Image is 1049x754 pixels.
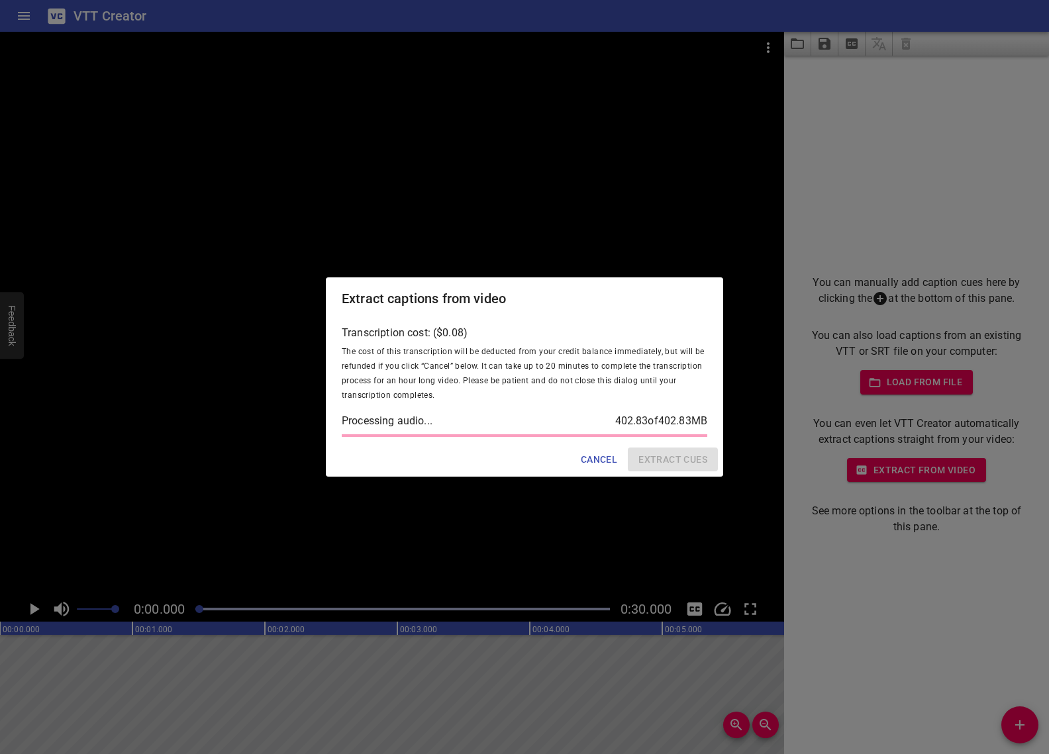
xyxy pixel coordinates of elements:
button: Cancel [575,448,623,472]
h6: Extract captions from video [342,288,506,309]
span: The cost of this transcription will be deducted from your credit balance immediately, but will be... [342,347,705,400]
p: Transcription cost: ($ 0.08 ) [342,325,707,341]
p: 402.83 of 402.83 MB [615,413,707,429]
p: Processing audio... [342,413,610,429]
span: Cancel [581,451,617,468]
